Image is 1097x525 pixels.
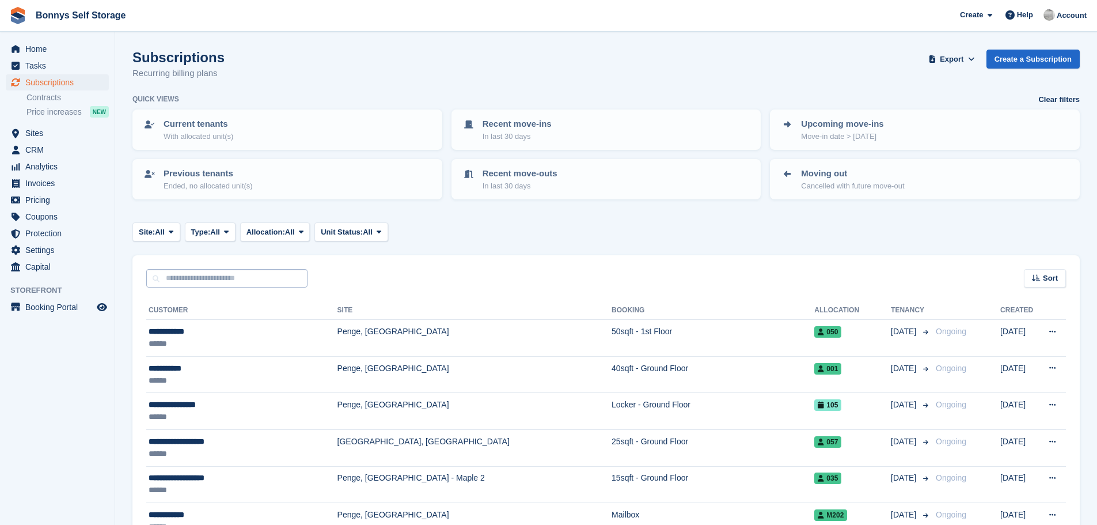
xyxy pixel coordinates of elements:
[25,192,94,208] span: Pricing
[155,226,165,238] span: All
[191,226,211,238] span: Type:
[31,6,130,25] a: Bonnys Self Storage
[891,472,918,484] span: [DATE]
[891,326,918,338] span: [DATE]
[891,509,918,521] span: [DATE]
[25,209,94,225] span: Coupons
[337,466,612,503] td: Penge, [GEOGRAPHIC_DATA] - Maple 2
[26,92,109,103] a: Contracts
[25,242,94,258] span: Settings
[164,118,233,131] p: Current tenants
[6,299,109,315] a: menu
[612,356,814,393] td: 40sqft - Ground Floor
[6,58,109,74] a: menu
[25,225,94,241] span: Protection
[612,320,814,357] td: 50sqft - 1st Floor
[936,400,966,409] span: Ongoing
[164,131,233,142] p: With allocated unit(s)
[246,226,285,238] span: Allocation:
[26,107,82,118] span: Price increases
[337,320,612,357] td: Penge, [GEOGRAPHIC_DATA]
[1000,429,1038,466] td: [DATE]
[321,226,363,238] span: Unit Status:
[132,222,180,241] button: Site: All
[814,399,841,411] span: 105
[814,363,841,375] span: 001
[6,175,109,191] a: menu
[453,111,760,149] a: Recent move-ins In last 30 days
[612,301,814,320] th: Booking
[285,226,295,238] span: All
[9,7,26,24] img: stora-icon-8386f47178a22dfd0bd8f6a31ec36ba5ce8667c1dd55bd0f319d3a0aa187defe.svg
[25,158,94,175] span: Analytics
[1000,466,1038,503] td: [DATE]
[6,41,109,57] a: menu
[6,242,109,258] a: menu
[337,301,612,320] th: Site
[132,67,225,80] p: Recurring billing plans
[134,160,441,198] a: Previous tenants Ended, no allocated unit(s)
[936,437,966,446] span: Ongoing
[1043,9,1055,21] img: James Bonny
[801,131,883,142] p: Move-in date > [DATE]
[240,222,310,241] button: Allocation: All
[814,301,891,320] th: Allocation
[801,167,904,180] p: Moving out
[25,259,94,275] span: Capital
[90,106,109,118] div: NEW
[891,362,918,375] span: [DATE]
[891,436,918,448] span: [DATE]
[10,285,115,296] span: Storefront
[132,94,179,104] h6: Quick views
[139,226,155,238] span: Site:
[960,9,983,21] span: Create
[936,510,966,519] span: Ongoing
[927,50,977,69] button: Export
[453,160,760,198] a: Recent move-outs In last 30 days
[612,429,814,466] td: 25sqft - Ground Floor
[6,142,109,158] a: menu
[25,41,94,57] span: Home
[483,167,557,180] p: Recent move-outs
[814,436,841,448] span: 057
[164,167,253,180] p: Previous tenants
[891,399,918,411] span: [DATE]
[185,222,236,241] button: Type: All
[337,356,612,393] td: Penge, [GEOGRAPHIC_DATA]
[337,393,612,430] td: Penge, [GEOGRAPHIC_DATA]
[25,125,94,141] span: Sites
[1000,320,1038,357] td: [DATE]
[814,473,841,484] span: 035
[314,222,388,241] button: Unit Status: All
[164,180,253,192] p: Ended, no allocated unit(s)
[132,50,225,65] h1: Subscriptions
[210,226,220,238] span: All
[6,158,109,175] a: menu
[1038,94,1080,105] a: Clear filters
[801,118,883,131] p: Upcoming move-ins
[1043,273,1058,284] span: Sort
[26,105,109,118] a: Price increases NEW
[891,301,931,320] th: Tenancy
[6,209,109,225] a: menu
[1000,356,1038,393] td: [DATE]
[814,509,847,521] span: M202
[986,50,1080,69] a: Create a Subscription
[134,111,441,149] a: Current tenants With allocated unit(s)
[6,74,109,90] a: menu
[612,466,814,503] td: 15sqft - Ground Floor
[936,364,966,373] span: Ongoing
[483,131,552,142] p: In last 30 days
[25,175,94,191] span: Invoices
[1017,9,1033,21] span: Help
[363,226,373,238] span: All
[771,160,1079,198] a: Moving out Cancelled with future move-out
[95,300,109,314] a: Preview store
[771,111,1079,149] a: Upcoming move-ins Move-in date > [DATE]
[814,326,841,338] span: 050
[1000,301,1038,320] th: Created
[6,225,109,241] a: menu
[483,118,552,131] p: Recent move-ins
[801,180,904,192] p: Cancelled with future move-out
[1057,10,1087,21] span: Account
